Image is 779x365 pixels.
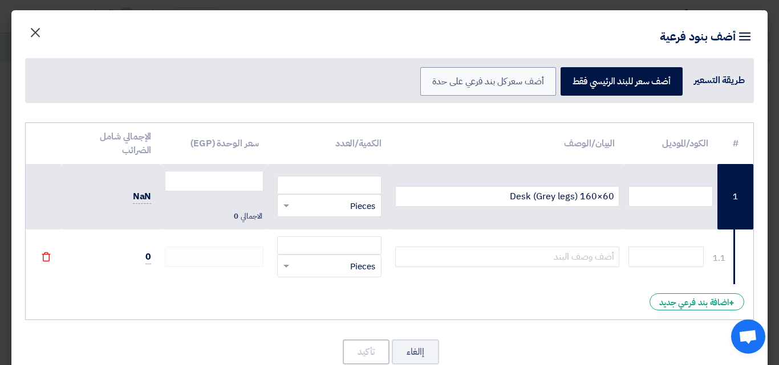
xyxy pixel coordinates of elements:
[62,123,160,164] th: الإجمالي شامل الضرائب
[660,28,754,44] h4: أضف بنود فرعية
[717,164,753,230] td: 1
[268,123,390,164] th: الكمية/العدد
[234,211,238,222] span: 0
[420,67,555,96] label: أضف سعر كل بند فرعي على حدة
[241,211,262,222] span: الاجمالي
[624,123,717,164] th: الكود/الموديل
[350,200,375,213] span: Pieces
[561,67,683,96] label: أضف سعر للبند الرئيسي فقط
[391,123,624,164] th: البيان/الوصف
[145,250,151,264] span: 0
[395,186,620,207] input: أضف وصف البند
[277,176,381,194] input: Price in EGP
[19,18,51,41] button: Close
[350,260,375,273] span: Pieces
[395,247,620,267] input: أضف وصف البند
[729,296,735,310] span: +
[694,73,745,87] div: طريقة التسعير
[133,190,152,204] span: NaN
[343,339,389,364] button: تأكيد
[29,15,42,49] span: ×
[717,123,753,164] th: #
[160,123,268,164] th: سعر الوحدة (EGP)
[392,339,439,364] button: إالغاء
[277,236,381,255] input: Price in EGP
[650,293,744,310] div: اضافة بند فرعي جديد
[731,319,765,354] a: Open chat
[713,252,725,264] div: 1.1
